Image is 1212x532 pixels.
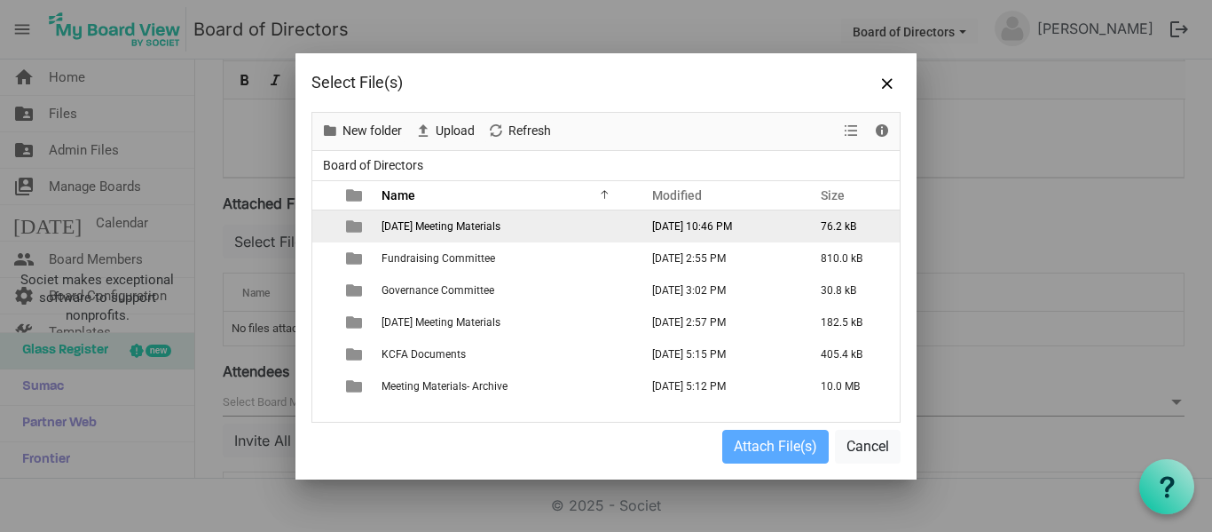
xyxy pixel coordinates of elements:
[840,120,862,142] button: View dropdownbutton
[335,242,376,274] td: is template cell column header type
[412,120,478,142] button: Upload
[335,370,376,402] td: is template cell column header type
[408,113,481,150] div: Upload
[312,370,335,402] td: checkbox
[382,380,508,393] span: Meeting Materials- Archive
[312,242,335,274] td: checkbox
[319,155,427,177] span: Board of Directors
[874,69,901,96] button: Close
[837,113,867,150] div: View
[382,252,495,265] span: Fundraising Committee
[802,242,900,274] td: 810.0 kB is template cell column header Size
[507,120,553,142] span: Refresh
[335,306,376,338] td: is template cell column header type
[376,242,634,274] td: Fundraising Committee is template cell column header Name
[802,370,900,402] td: 10.0 MB is template cell column header Size
[312,210,335,242] td: checkbox
[335,338,376,370] td: is template cell column header type
[311,69,783,96] div: Select File(s)
[634,338,802,370] td: January 10, 2025 5:15 PM column header Modified
[376,210,634,242] td: August 2025 Meeting Materials is template cell column header Name
[821,188,845,202] span: Size
[382,348,466,361] span: KCFA Documents
[481,113,557,150] div: Refresh
[484,120,555,142] button: Refresh
[634,242,802,274] td: January 28, 2025 2:55 PM column header Modified
[634,370,802,402] td: June 20, 2025 5:12 PM column header Modified
[312,306,335,338] td: checkbox
[315,113,408,150] div: New folder
[802,210,900,242] td: 76.2 kB is template cell column header Size
[634,274,802,306] td: January 16, 2025 3:02 PM column header Modified
[434,120,476,142] span: Upload
[722,430,829,464] button: Attach File(s)
[312,338,335,370] td: checkbox
[312,274,335,306] td: checkbox
[382,220,500,233] span: [DATE] Meeting Materials
[802,274,900,306] td: 30.8 kB is template cell column header Size
[376,274,634,306] td: Governance Committee is template cell column header Name
[376,370,634,402] td: Meeting Materials- Archive is template cell column header Name
[319,120,405,142] button: New folder
[867,113,897,150] div: Details
[634,306,802,338] td: July 11, 2025 2:57 PM column header Modified
[382,284,494,297] span: Governance Committee
[802,338,900,370] td: 405.4 kB is template cell column header Size
[376,338,634,370] td: KCFA Documents is template cell column header Name
[382,188,415,202] span: Name
[634,210,802,242] td: August 17, 2025 10:46 PM column header Modified
[652,188,702,202] span: Modified
[835,430,901,464] button: Cancel
[382,316,500,329] span: [DATE] Meeting Materials
[802,306,900,338] td: 182.5 kB is template cell column header Size
[870,120,894,142] button: Details
[335,274,376,306] td: is template cell column header type
[376,306,634,338] td: July 2025 Meeting Materials is template cell column header Name
[341,120,404,142] span: New folder
[335,210,376,242] td: is template cell column header type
